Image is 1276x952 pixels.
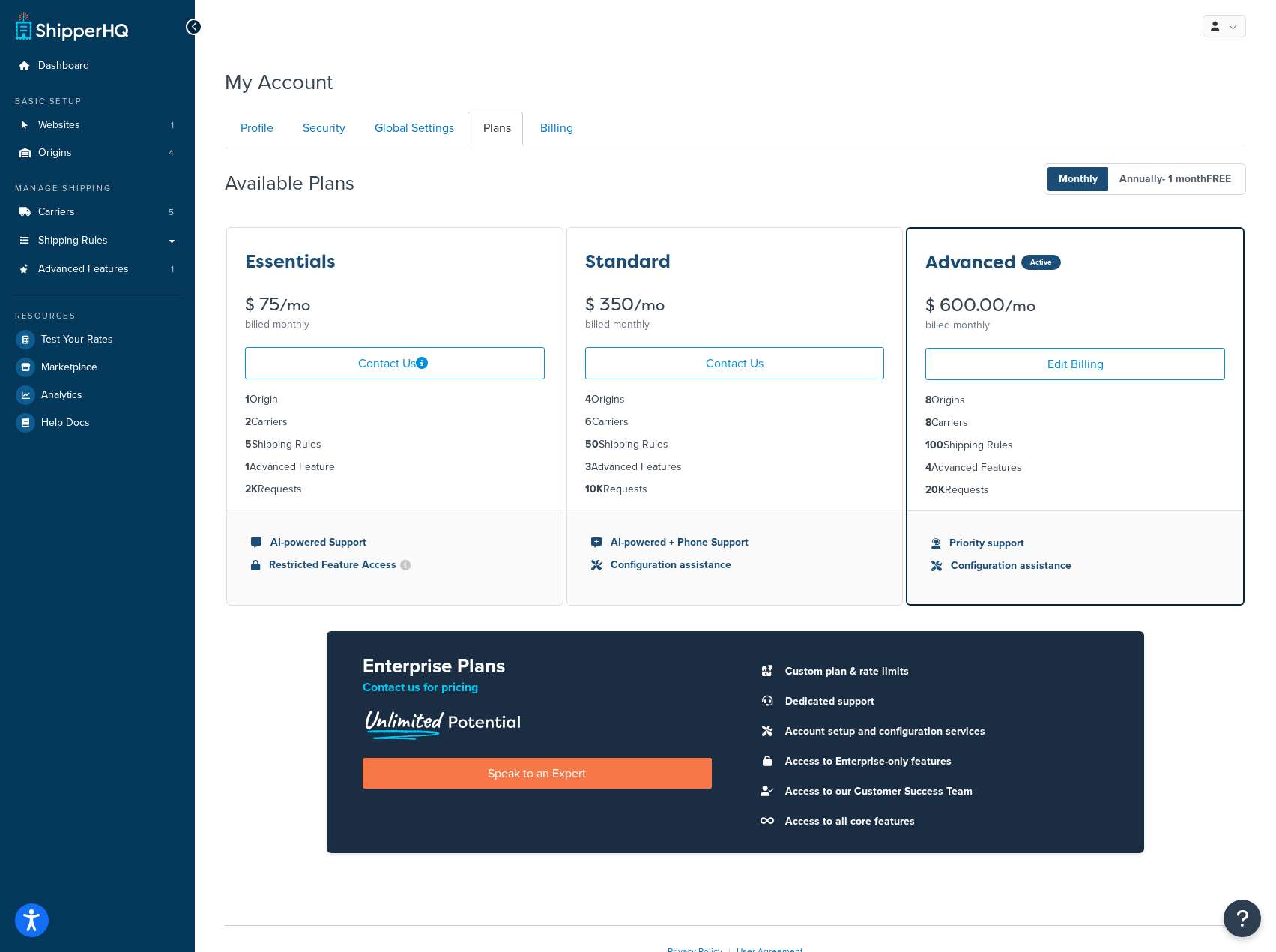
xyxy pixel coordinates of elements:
img: Unlimited Potential [363,705,521,740]
li: Access to our Customer Success Team [778,781,1108,802]
li: Shipping Rules [245,436,545,453]
a: Contact Us [245,347,545,379]
strong: 10K [585,481,603,497]
b: FREE [1206,171,1231,187]
button: Monthly Annually- 1 monthFREE [1044,163,1246,195]
span: 1 [171,263,174,276]
small: /mo [279,295,310,316]
div: Manage Shipping [11,182,184,195]
a: Marketplace [11,354,184,381]
strong: 100 [925,437,943,453]
span: Dashboard [38,60,89,73]
strong: 20K [925,482,945,498]
strong: 2K [245,481,258,497]
strong: 8 [925,415,931,430]
strong: 4 [925,460,931,475]
a: Global Settings [359,112,466,145]
strong: 3 [585,459,591,475]
li: Origins [925,392,1225,409]
a: Edit Billing [925,348,1225,380]
li: Origins [11,139,184,167]
div: billed monthly [245,314,545,335]
h3: Advanced [925,253,1016,272]
a: Dashboard [11,52,184,80]
li: Advanced Features [925,460,1225,476]
li: Advanced Features [11,256,184,283]
span: 4 [169,147,174,160]
div: billed monthly [585,314,885,335]
li: Access to all core features [778,811,1108,832]
li: Advanced Feature [245,459,545,475]
strong: 50 [585,436,599,452]
li: Account setup and configuration services [778,721,1108,742]
li: Priority support [931,535,1219,552]
div: $ 600.00 [925,296,1225,315]
h2: Enterprise Plans [363,655,711,677]
li: Carriers [245,414,545,430]
a: Profile [225,112,285,145]
span: Shipping Rules [38,235,108,247]
li: Shipping Rules [585,436,885,453]
li: Carriers [11,199,184,226]
h2: Available Plans [225,172,377,194]
li: Dedicated support [778,691,1108,712]
li: Requests [245,481,545,498]
li: Advanced Features [585,459,885,475]
li: AI-powered Support [251,534,539,551]
a: Analytics [11,382,184,409]
a: Help Docs [11,409,184,436]
strong: 1 [245,391,250,407]
li: Requests [585,481,885,498]
span: Carriers [38,206,75,219]
li: Access to Enterprise-only features [778,751,1108,772]
a: ShipperHQ Home [16,11,128,41]
li: Shipping Rules [925,437,1225,454]
a: Origins 4 [11,139,184,167]
a: Test Your Rates [11,326,184,353]
span: Analytics [41,389,82,402]
small: /mo [634,295,665,316]
a: Carriers 5 [11,199,184,226]
div: $ 75 [245,295,545,314]
li: Carriers [585,414,885,430]
a: Shipping Rules [11,227,184,255]
span: Monthly [1047,167,1109,191]
li: Origins [585,391,885,408]
a: Contact Us [585,347,885,379]
strong: 4 [585,391,591,407]
span: Advanced Features [38,263,129,276]
span: Test Your Rates [41,334,113,346]
span: Marketplace [41,361,97,374]
strong: 8 [925,392,931,408]
span: Websites [38,119,80,132]
span: 5 [169,206,174,219]
li: Restricted Feature Access [251,557,539,573]
a: Speak to an Expert [363,758,711,789]
a: Plans [468,112,523,145]
strong: 6 [585,414,592,430]
a: Billing [524,112,585,145]
div: Basic Setup [11,95,184,108]
li: Requests [925,482,1225,498]
li: Carriers [925,415,1225,431]
li: Origin [245,391,545,408]
strong: 2 [245,414,251,430]
a: Advanced Features 1 [11,256,184,283]
span: 1 [171,119,174,132]
li: Websites [11,112,184,139]
strong: 1 [245,459,250,475]
li: Configuration assistance [591,557,879,573]
span: Help Docs [41,417,90,430]
span: - 1 month [1162,171,1231,187]
a: Security [287,112,357,145]
span: Annually [1108,167,1242,191]
li: Custom plan & rate limits [778,661,1108,682]
a: Websites 1 [11,112,184,139]
button: Open Resource Center [1224,900,1261,937]
h1: My Account [225,67,333,97]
